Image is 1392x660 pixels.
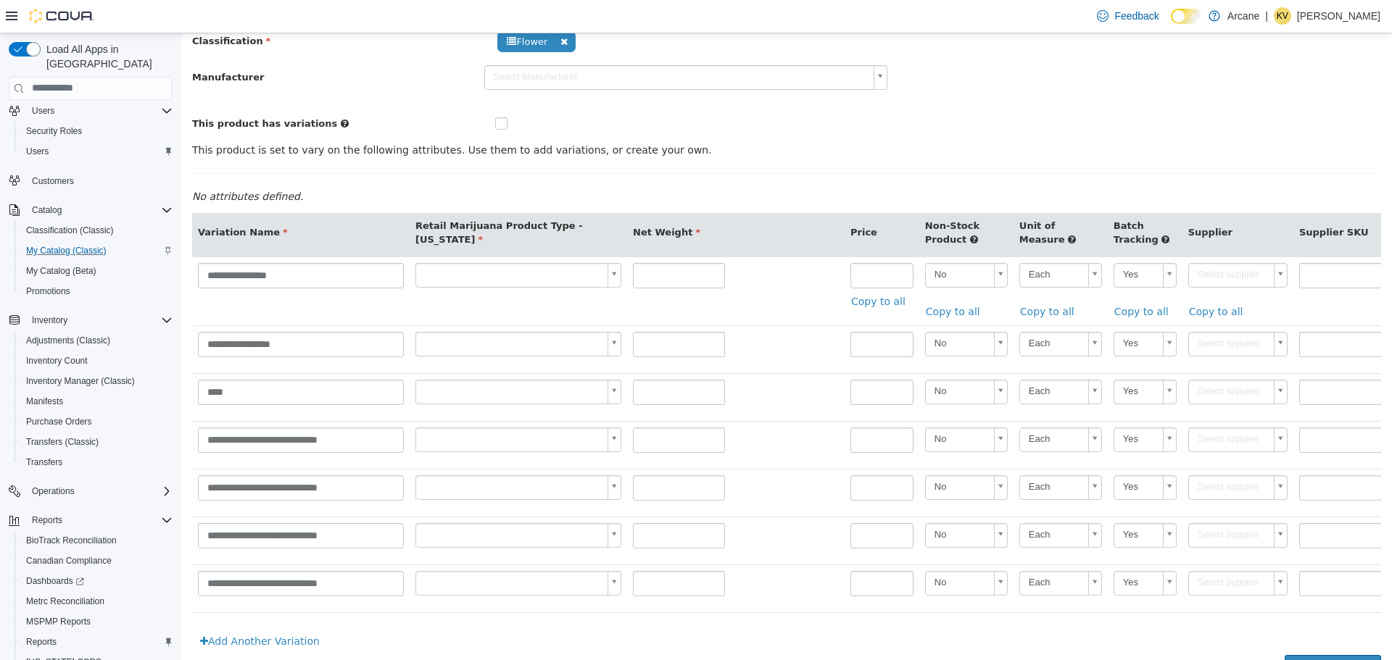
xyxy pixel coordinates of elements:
[26,102,173,120] span: Users
[26,511,68,529] button: Reports
[26,146,49,157] span: Users
[20,613,96,630] a: MSPMP Reports
[838,394,921,419] a: Each
[234,187,402,212] span: Retail Marijuana Product Type - [US_STATE]
[26,483,173,500] span: Operations
[14,551,178,571] button: Canadian Compliance
[14,452,178,472] button: Transfers
[932,230,995,254] a: Yes
[1277,7,1288,25] span: KV
[1227,7,1259,25] p: Arcane
[20,532,123,549] a: BioTrack Reconciliation
[26,201,173,219] span: Catalog
[20,332,116,349] a: Adjustments (Classic)
[26,511,173,529] span: Reports
[26,172,173,190] span: Customers
[1007,298,1106,323] a: Select supplier
[26,636,57,648] span: Reports
[1171,9,1201,24] input: Dark Mode
[745,230,807,253] span: No
[41,42,173,71] span: Load All Apps in [GEOGRAPHIC_DATA]
[26,375,135,387] span: Inventory Manager (Classic)
[20,433,173,451] span: Transfers (Classic)
[20,352,173,369] span: Inventory Count
[26,335,110,346] span: Adjustments (Classic)
[1008,299,1087,322] span: Select supplier
[14,591,178,611] button: Metrc Reconciliation
[20,372,141,390] a: Inventory Manager (Classic)
[14,281,178,301] button: Promotions
[1008,395,1087,417] span: Select supplier
[14,391,178,412] button: Manifests
[1007,538,1106,562] a: Select supplier
[14,141,178,162] button: Users
[839,443,901,465] span: Each
[838,265,901,292] a: Copy to all
[932,346,995,371] a: Yes
[744,265,807,292] a: Copy to all
[26,102,60,120] button: Users
[14,412,178,432] button: Purchase Orders
[838,538,921,562] a: Each
[744,346,826,371] a: No
[20,633,173,651] span: Reports
[14,530,178,551] button: BioTrack Reconciliation
[20,613,173,630] span: MSPMP Reports
[669,193,696,204] span: Price
[11,85,156,96] span: This product has variations
[20,283,76,300] a: Promotions
[14,371,178,391] button: Inventory Manager (Classic)
[838,346,921,371] a: Each
[20,593,173,610] span: Metrc Reconciliation
[14,611,178,632] button: MSPMP Reports
[11,2,89,13] span: Classification
[744,298,826,323] a: No
[26,596,104,607] span: Metrc Reconciliation
[932,187,977,212] span: Batch Tracking
[20,433,104,451] a: Transfers (Classic)
[745,347,807,369] span: No
[932,538,995,562] a: Yes
[26,396,63,407] span: Manifests
[744,187,798,212] span: Non-Stock Product
[933,443,976,465] span: Yes
[14,220,178,241] button: Classification (Classic)
[26,416,92,427] span: Purchase Orders
[26,483,80,500] button: Operations
[1007,193,1051,204] span: Supplier
[20,242,112,259] a: My Catalog (Classic)
[26,535,117,546] span: BioTrack Reconciliation
[26,312,173,329] span: Inventory
[26,172,80,190] a: Customers
[745,299,807,322] span: No
[932,490,995,514] a: Yes
[838,298,921,323] a: Each
[20,454,173,471] span: Transfers
[838,442,921,467] a: Each
[20,143,54,160] a: Users
[1265,7,1268,25] p: |
[933,299,976,322] span: Yes
[20,332,173,349] span: Adjustments (Classic)
[1297,7,1380,25] p: [PERSON_NAME]
[1007,394,1106,419] a: Select supplier
[1007,230,1106,254] a: Select supplier
[3,200,178,220] button: Catalog
[838,490,921,514] a: Each
[14,241,178,261] button: My Catalog (Classic)
[20,413,173,430] span: Purchase Orders
[11,109,1200,125] p: This product is set to vary on the following attributes. Use them to add variations, or create yo...
[1008,443,1087,465] span: Select supplier
[839,395,901,417] span: Each
[971,622,1014,648] button: Cancel
[1008,490,1087,513] span: Select supplier
[14,121,178,141] button: Security Roles
[14,571,178,591] a: Dashboards
[14,330,178,351] button: Adjustments (Classic)
[11,595,146,622] a: Add Another Variation
[303,32,707,57] a: Select Manufacturer
[1008,538,1087,561] span: Select supplier
[26,312,73,329] button: Inventory
[745,490,807,513] span: No
[839,299,901,322] span: Each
